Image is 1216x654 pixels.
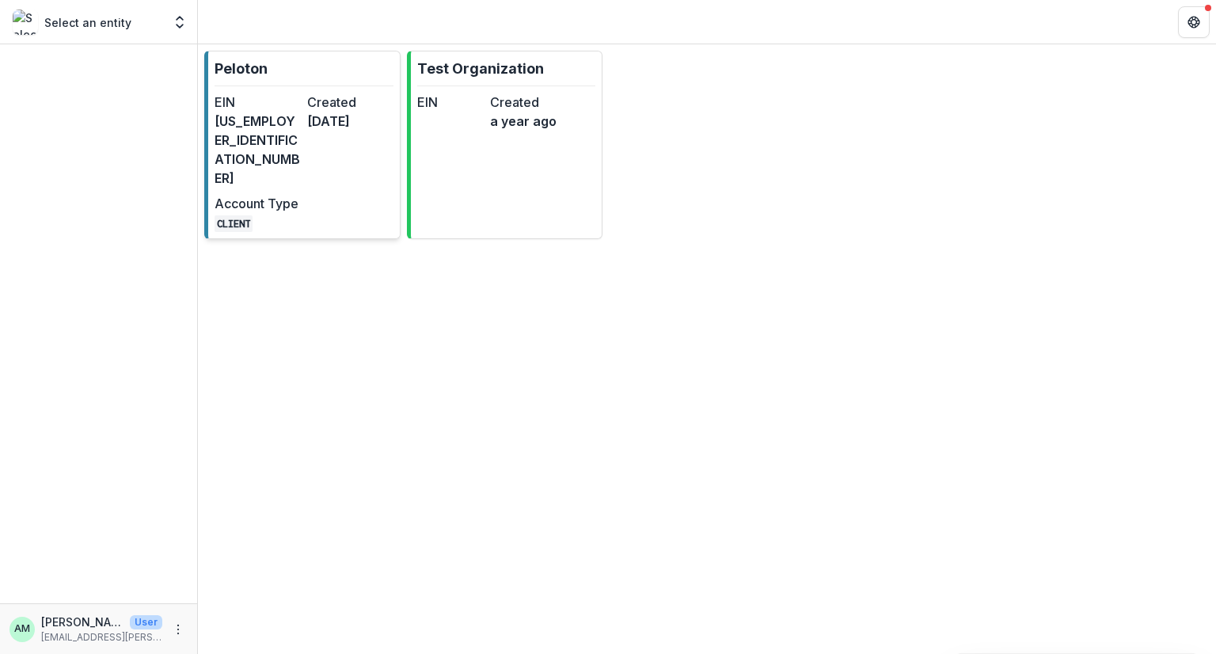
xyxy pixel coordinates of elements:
dt: Created [490,93,557,112]
button: More [169,620,188,639]
dt: Account Type [215,194,301,213]
p: [PERSON_NAME] [41,614,123,630]
p: Peloton [215,58,268,79]
div: Alia McCants [14,624,30,634]
p: User [130,615,162,629]
p: Select an entity [44,14,131,31]
dt: EIN [417,93,484,112]
img: Select an entity [13,10,38,35]
dt: Created [307,93,393,112]
button: Get Help [1178,6,1210,38]
dd: [US_EMPLOYER_IDENTIFICATION_NUMBER] [215,112,301,188]
dt: EIN [215,93,301,112]
a: PelotonEIN[US_EMPLOYER_IDENTIFICATION_NUMBER]Created[DATE]Account TypeCLIENT [204,51,401,239]
p: Test Organization [417,58,544,79]
button: Open entity switcher [169,6,191,38]
p: [EMAIL_ADDRESS][PERSON_NAME][DOMAIN_NAME] [41,630,162,644]
code: CLIENT [215,215,253,232]
dd: a year ago [490,112,557,131]
a: Test OrganizationEINCreateda year ago [407,51,603,239]
dd: [DATE] [307,112,393,131]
